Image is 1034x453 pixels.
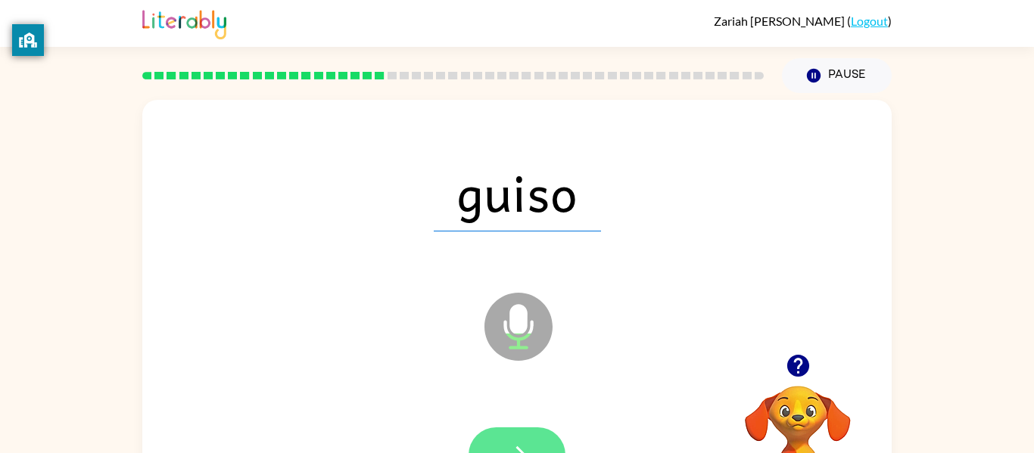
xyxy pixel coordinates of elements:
img: Literably [142,6,226,39]
span: guiso [434,153,601,231]
span: Zariah [PERSON_NAME] [714,14,847,28]
button: privacy banner [12,24,44,56]
div: ( ) [714,14,892,28]
button: Pause [782,58,892,93]
a: Logout [851,14,888,28]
